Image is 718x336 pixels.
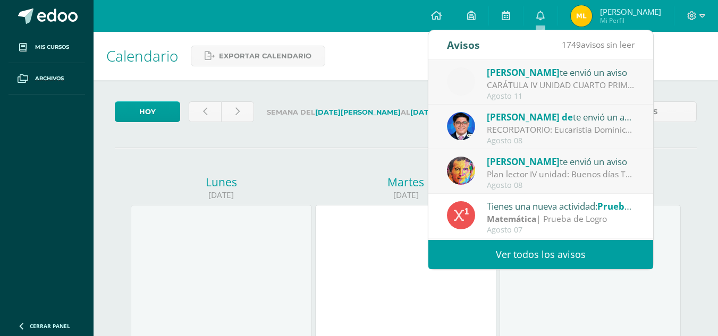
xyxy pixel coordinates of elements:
div: Plan lector IV unidad: Buenos días Traer para el día lunes el libro "¿Dónde se metió la abuela?. ... [487,168,635,180]
div: Avisos [447,30,480,59]
img: 49d5a75e1ce6d2edc12003b83b1ef316.png [447,157,475,185]
label: Semana del al [263,101,500,123]
div: Tienes una nueva actividad: [487,199,635,213]
img: 55534cd3294b088e428eb91a5f5d0447.png [571,5,592,27]
div: Agosto 08 [487,136,635,145]
div: | Prueba de Logro [487,213,635,225]
span: Exportar calendario [219,46,311,66]
img: 038ac9c5e6207f3bea702a86cda391b3.png [447,112,475,140]
div: [DATE] [315,189,496,201]
div: CARÁTULA IV UNIDAD CUARTO PRIMARIA - INFORMÁTICA: Buenas tardes es un gusto saludarles, esperando... [487,79,635,91]
span: Mi Perfil [600,16,661,25]
div: Agosto 11 [487,92,635,101]
a: Ver todos los avisos [428,240,653,269]
span: Mis cursos [35,43,69,51]
div: te envió un aviso [487,154,635,168]
div: RECORDATORIO: Eucaristia Dominical - Signo de la Biblia.: Saludos cordiales Padres de Familia. Co... [487,124,635,136]
span: Prueba de Unidad [597,200,678,212]
span: Cerrar panel [30,322,70,330]
div: Agosto 08 [487,181,635,190]
a: Hoy [115,101,180,122]
span: [PERSON_NAME] [600,6,661,17]
div: te envió un aviso [487,65,635,79]
span: [PERSON_NAME] [487,66,560,79]
img: cae4b36d6049cd6b8500bd0f72497672.png [447,67,475,96]
span: Archivos [35,74,64,83]
strong: Matemática [487,213,536,225]
span: avisos sin leer [562,39,635,50]
div: Lunes [131,175,312,189]
span: [PERSON_NAME] [487,156,560,168]
div: Agosto 07 [487,226,635,235]
div: te envió un aviso [487,110,635,124]
a: Mis cursos [9,32,85,63]
a: Archivos [9,63,85,94]
strong: [DATE][PERSON_NAME] [410,108,496,116]
span: Calendario [106,46,178,66]
strong: [DATE][PERSON_NAME] [315,108,401,116]
span: 1749 [562,39,581,50]
a: Exportar calendario [191,46,325,66]
div: Martes [315,175,496,189]
span: [PERSON_NAME] de [487,111,573,123]
div: [DATE] [131,189,312,201]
